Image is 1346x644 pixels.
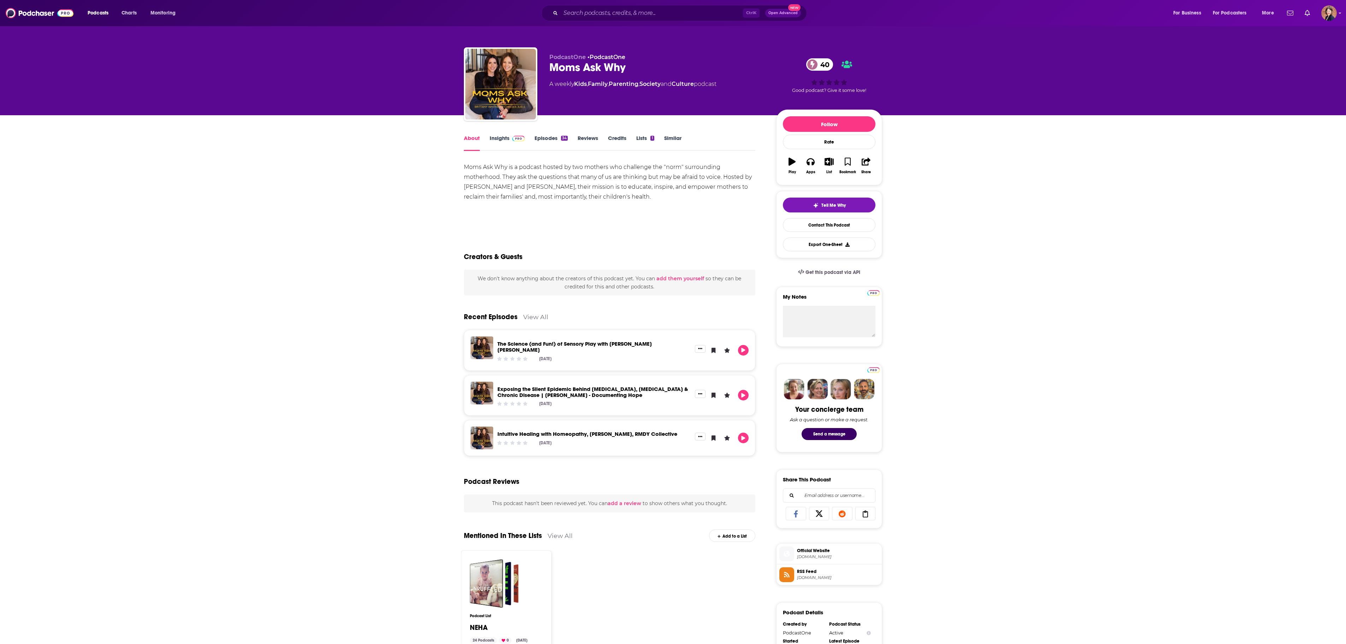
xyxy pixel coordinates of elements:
[797,575,879,580] span: rss.art19.com
[722,433,732,443] button: Leave a Rating
[802,428,857,440] button: Send a message
[1257,7,1283,19] button: open menu
[783,630,825,636] div: PodcastOne
[738,345,749,356] button: Play
[470,559,519,608] a: NEHA
[464,312,518,321] a: Recent Episodes
[838,153,857,178] button: Bookmark
[548,532,573,539] a: View All
[795,405,863,414] div: Your concierge team
[496,401,529,406] div: Community Rating: 0 out of 5
[783,153,801,178] button: Play
[535,135,568,151] a: Episodes34
[797,568,879,575] span: RSS Feed
[857,153,875,178] button: Share
[867,366,880,373] a: Pro website
[470,614,543,618] h3: Podcast List
[783,476,831,483] h3: Share This Podcast
[832,507,852,520] a: Share on Reddit
[88,8,108,18] span: Podcasts
[805,269,860,275] span: Get this podcast via API
[783,621,825,627] div: Created by
[709,529,755,542] div: Add to a List
[539,356,551,361] div: [DATE]
[150,8,176,18] span: Monitoring
[806,170,815,174] div: Apps
[722,390,732,400] button: Leave a Rating
[708,433,719,443] button: Bookmark Episode
[809,507,830,520] a: Share on X/Twitter
[146,7,185,19] button: open menu
[786,507,806,520] a: Share on Facebook
[497,386,688,398] a: Exposing the Silent Epidemic Behind Autism, Allergies & Chronic Disease | Beth Lambert - Document...
[117,7,141,19] a: Charts
[695,433,706,440] button: Show More Button
[1302,7,1313,19] a: Show notifications dropdown
[839,170,856,174] div: Bookmark
[1262,8,1274,18] span: More
[831,379,851,399] img: Jules Profile
[497,340,652,353] a: The Science (and Fun!) of Sensory Play with Julie Ann Friedman
[789,170,796,174] div: Play
[470,624,488,632] a: NEHA
[792,88,866,93] span: Good podcast? Give it some love!
[826,170,832,174] div: List
[590,54,625,60] a: PodcastOne
[829,621,871,627] div: Podcast Status
[539,401,551,406] div: [DATE]
[708,390,719,400] button: Bookmark Episode
[496,440,529,445] div: Community Rating: 0 out of 5
[783,218,875,232] a: Contact This Podcast
[656,276,704,281] button: add them yourself
[797,548,879,554] span: Official Website
[464,531,542,540] a: Mentioned In These Lists
[854,379,874,399] img: Jon Profile
[471,382,493,404] img: Exposing the Silent Epidemic Behind Autism, Allergies & Chronic Disease | Beth Lambert - Document...
[821,203,846,208] span: Tell Me Why
[574,81,587,87] a: Kids
[765,9,801,17] button: Open AdvancedNew
[801,153,820,178] button: Apps
[1321,5,1337,21] button: Show profile menu
[1173,8,1201,18] span: For Business
[861,170,871,174] div: Share
[549,54,586,60] span: PodcastOne
[561,136,568,141] div: 34
[561,7,743,19] input: Search podcasts, credits, & more...
[820,153,838,178] button: List
[664,135,681,151] a: Similar
[1321,5,1337,21] img: User Profile
[464,477,519,486] h3: Podcast Reviews
[464,135,480,151] a: About
[1284,7,1296,19] a: Show notifications dropdown
[784,379,804,399] img: Sydney Profile
[695,345,706,353] button: Show More Button
[471,427,493,449] a: Intuitive Healing with Homeopathy, Melissa Kupsch, RMDY Collective
[492,500,727,507] span: This podcast hasn't been reviewed yet. You can to show others what you thought.
[661,81,672,87] span: and
[471,336,493,359] img: The Science (and Fun!) of Sensory Play with Julie Ann Friedman
[1168,7,1210,19] button: open menu
[806,58,833,71] a: 40
[783,609,823,616] h3: Podcast Details
[539,440,551,445] div: [DATE]
[813,203,819,208] img: tell me why sparkle
[588,54,625,60] span: •
[722,345,732,356] button: Leave a Rating
[797,554,879,560] span: art19.com
[608,135,626,151] a: Credits
[6,6,73,20] img: Podchaser - Follow, Share and Rate Podcasts
[650,136,654,141] div: 1
[672,81,694,87] a: Culture
[578,135,598,151] a: Reviews
[513,637,530,644] div: [DATE]
[783,116,875,132] button: Follow
[83,7,118,19] button: open menu
[587,81,588,87] span: ,
[470,637,497,644] div: 24 Podcasts
[783,135,875,149] div: Rate
[609,81,638,87] a: Parenting
[464,162,755,202] div: Moms Ask Why is a podcast hosted by two mothers who challenge the "norm" surrounding motherhood. ...
[708,345,719,356] button: Bookmark Episode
